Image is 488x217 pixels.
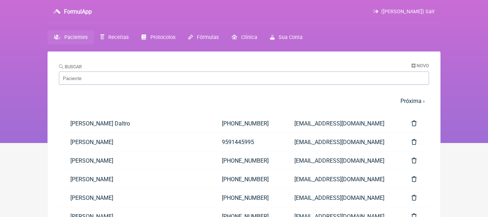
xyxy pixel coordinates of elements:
[381,9,435,15] span: ([PERSON_NAME]) Sair
[283,114,400,133] a: [EMAIL_ADDRESS][DOMAIN_NAME]
[283,170,400,188] a: [EMAIL_ADDRESS][DOMAIN_NAME]
[412,63,429,68] a: Novo
[210,170,283,188] a: [PHONE_NUMBER]
[197,34,219,40] span: Fórmulas
[59,170,210,188] a: [PERSON_NAME]
[94,30,135,44] a: Receitas
[48,30,94,44] a: Pacientes
[283,152,400,170] a: [EMAIL_ADDRESS][DOMAIN_NAME]
[64,34,88,40] span: Pacientes
[59,152,210,170] a: [PERSON_NAME]
[283,189,400,207] a: [EMAIL_ADDRESS][DOMAIN_NAME]
[135,30,181,44] a: Protocolos
[59,133,210,151] a: [PERSON_NAME]
[417,63,429,68] span: Novo
[182,30,225,44] a: Fórmulas
[241,34,257,40] span: Clínica
[400,98,425,104] a: Próxima ›
[59,93,429,109] nav: pager
[59,71,429,85] input: Paciente
[59,189,210,207] a: [PERSON_NAME]
[283,133,400,151] a: [EMAIL_ADDRESS][DOMAIN_NAME]
[264,30,309,44] a: Sua Conta
[210,189,283,207] a: [PHONE_NUMBER]
[279,34,303,40] span: Sua Conta
[59,64,82,69] label: Buscar
[59,114,210,133] a: [PERSON_NAME] Daltro
[64,8,92,15] h3: FormulApp
[210,114,283,133] a: [PHONE_NUMBER]
[373,9,435,15] a: ([PERSON_NAME]) Sair
[150,34,175,40] span: Protocolos
[210,152,283,170] a: [PHONE_NUMBER]
[225,30,264,44] a: Clínica
[210,133,283,151] a: 9591445995
[108,34,129,40] span: Receitas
